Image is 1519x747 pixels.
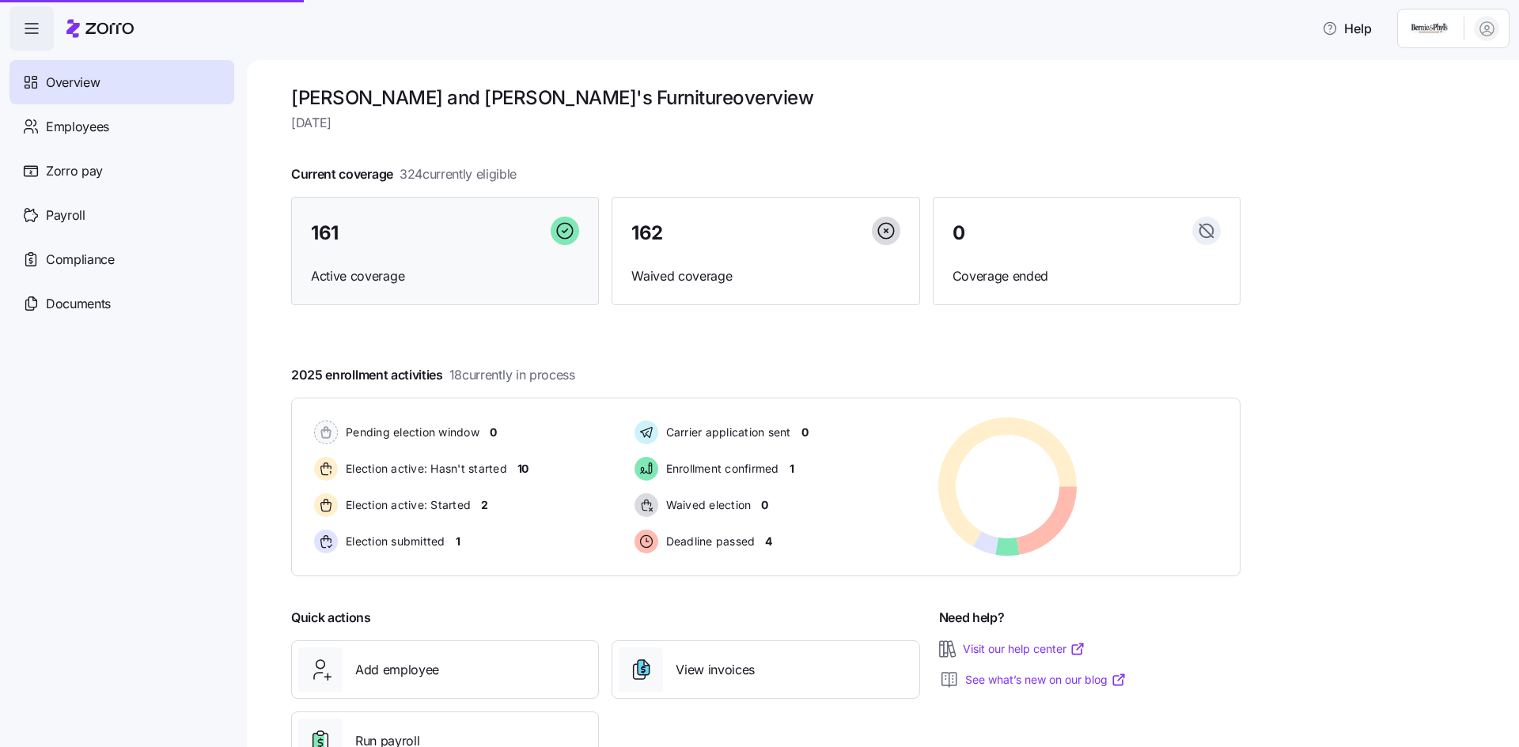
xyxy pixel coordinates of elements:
[9,60,234,104] a: Overview
[661,534,756,549] span: Deadline passed
[341,497,471,513] span: Election active: Started
[631,266,900,286] span: Waived coverage
[481,497,488,513] span: 2
[953,266,1221,286] span: Coverage ended
[676,660,755,680] span: View invoices
[46,73,100,92] span: Overview
[291,85,1241,110] h1: [PERSON_NAME] and [PERSON_NAME]'s Furniture overview
[46,250,115,270] span: Compliance
[46,161,103,181] span: Zorro pay
[341,534,445,549] span: Election submitted
[661,424,791,440] span: Carrier application sent
[965,672,1127,688] a: See what’s new on our blog
[1322,19,1372,38] span: Help
[46,294,111,314] span: Documents
[661,461,779,477] span: Enrollment confirmed
[46,117,109,137] span: Employees
[490,424,497,440] span: 0
[517,461,528,477] span: 10
[801,424,809,440] span: 0
[341,461,507,477] span: Election active: Hasn't started
[9,193,234,237] a: Payroll
[963,641,1085,657] a: Visit our help center
[790,461,794,477] span: 1
[761,497,768,513] span: 0
[311,224,339,243] span: 161
[449,365,575,385] span: 18 currently in process
[291,113,1241,133] span: [DATE]
[341,424,479,440] span: Pending election window
[291,608,371,628] span: Quick actions
[456,534,460,549] span: 1
[765,534,772,549] span: 4
[953,224,965,243] span: 0
[631,224,663,243] span: 162
[661,497,752,513] span: Waived election
[46,206,85,225] span: Payroll
[939,608,1005,628] span: Need help?
[355,660,439,680] span: Add employee
[400,164,517,184] span: 324 currently eligible
[291,164,517,184] span: Current coverage
[1309,13,1385,44] button: Help
[9,281,234,326] a: Documents
[1407,19,1451,38] img: Employer logo
[9,149,234,193] a: Zorro pay
[291,365,575,385] span: 2025 enrollment activities
[9,104,234,149] a: Employees
[311,266,579,286] span: Active coverage
[9,237,234,281] a: Compliance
